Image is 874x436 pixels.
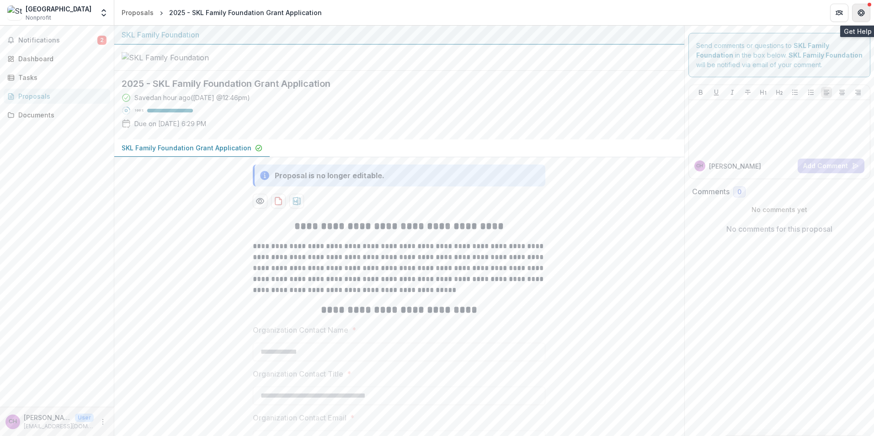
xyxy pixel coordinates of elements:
button: Notifications2 [4,33,110,48]
p: User [75,414,94,422]
button: Strike [742,87,753,98]
a: Tasks [4,70,110,85]
p: Due on [DATE] 6:29 PM [134,119,206,128]
p: [EMAIL_ADDRESS][DOMAIN_NAME] [24,422,94,431]
div: Proposal is no longer editable. [275,170,384,181]
button: Add Comment [798,159,864,173]
a: Documents [4,107,110,122]
button: Open entity switcher [97,4,110,22]
span: Notifications [18,37,97,44]
p: No comments for this proposal [726,223,832,234]
button: Italicize [727,87,738,98]
span: Nonprofit [26,14,51,22]
button: Heading 2 [774,87,785,98]
button: Align Center [837,87,847,98]
button: download-proposal [271,194,286,208]
div: Proposals [122,8,154,17]
p: No comments yet [692,205,867,214]
button: Preview 0c7980bb-226f-4517-a123-41bc19eaa8ef-0.pdf [253,194,267,208]
button: Heading 1 [758,87,769,98]
div: Documents [18,110,103,120]
button: Bullet List [789,87,800,98]
a: Proposals [118,6,157,19]
nav: breadcrumb [118,6,325,19]
div: Tasks [18,73,103,82]
p: Organization Contact Name [253,324,348,335]
p: Organization Contact Title [253,368,343,379]
div: Carol Hammond [696,164,703,168]
button: download-proposal [289,194,304,208]
button: Align Right [853,87,863,98]
a: Proposals [4,89,110,104]
img: St. David's Center [7,5,22,20]
button: Align Left [821,87,832,98]
span: 2 [97,36,107,45]
div: Proposals [18,91,103,101]
span: 0 [737,188,741,196]
img: SKL Family Foundation [122,52,213,63]
p: SKL Family Foundation Grant Application [122,143,251,153]
div: 2025 - SKL Family Foundation Grant Application [169,8,322,17]
button: Bold [695,87,706,98]
strong: SKL Family Foundation [789,51,863,59]
strong: SKL Family Foundation [696,42,829,59]
div: Saved an hour ago ( [DATE] @ 12:46pm ) [134,93,250,102]
div: Carol Hammond [9,419,17,425]
p: Organization Contact Email [253,412,346,423]
button: Underline [711,87,722,98]
h2: Comments [692,187,730,196]
button: Partners [830,4,848,22]
p: [PERSON_NAME] [24,413,71,422]
div: Send comments or questions to in the box below. will be notified via email of your comment. [688,33,871,77]
button: Ordered List [805,87,816,98]
p: [PERSON_NAME] [709,161,761,171]
div: SKL Family Foundation [122,29,677,40]
button: More [97,416,108,427]
button: Get Help [852,4,870,22]
div: Dashboard [18,54,103,64]
a: Dashboard [4,51,110,66]
div: [GEOGRAPHIC_DATA] [26,4,91,14]
p: 100 % [134,107,144,114]
h2: 2025 - SKL Family Foundation Grant Application [122,78,662,89]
